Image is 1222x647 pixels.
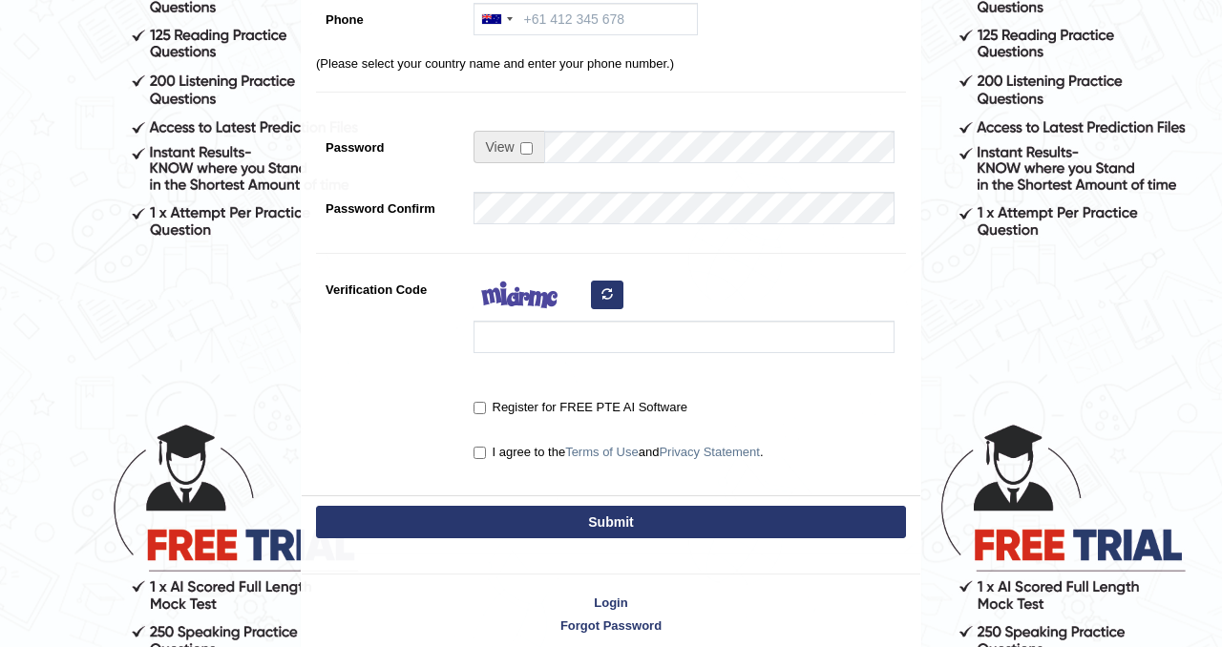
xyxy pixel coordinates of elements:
a: Terms of Use [565,445,639,459]
input: +61 412 345 678 [474,3,698,35]
p: (Please select your country name and enter your phone number.) [316,54,906,73]
label: Phone [316,3,464,29]
label: I agree to the and . [474,443,764,462]
input: I agree to theTerms of UseandPrivacy Statement. [474,447,486,459]
input: Show/Hide Password [520,142,533,155]
label: Verification Code [316,273,464,299]
label: Register for FREE PTE AI Software [474,398,687,417]
input: Register for FREE PTE AI Software [474,402,486,414]
button: Submit [316,506,906,538]
div: Australia: +61 [474,4,518,34]
label: Password [316,131,464,157]
a: Forgot Password [302,616,920,635]
a: Login [302,594,920,612]
label: Password Confirm [316,192,464,218]
a: Privacy Statement [659,445,760,459]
